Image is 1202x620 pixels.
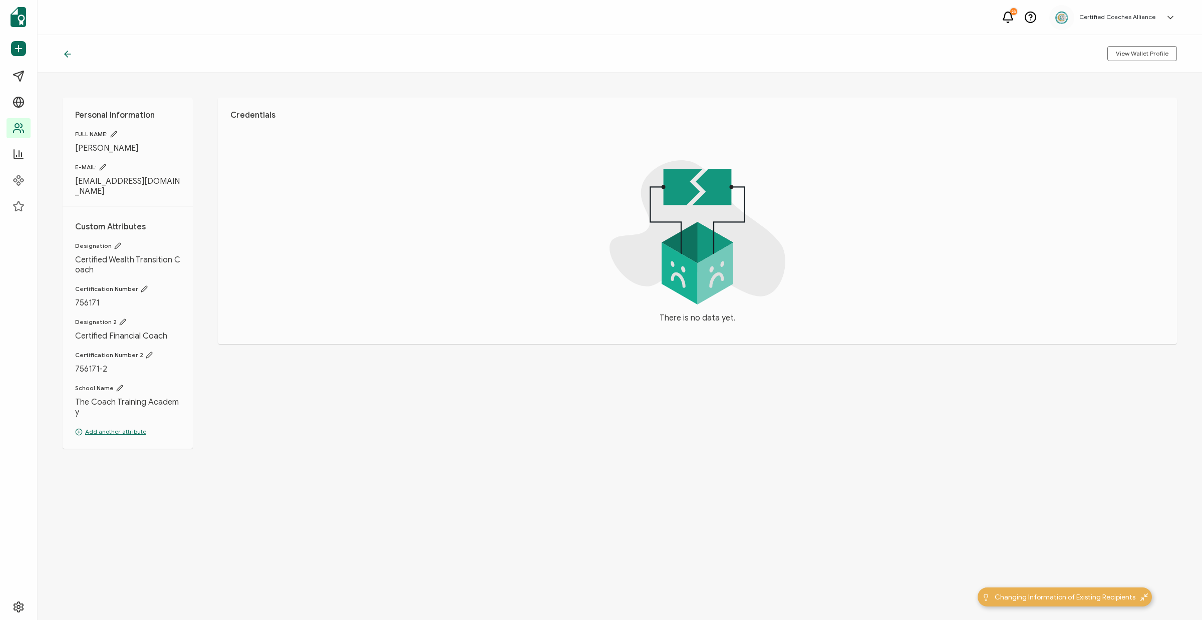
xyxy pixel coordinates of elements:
[75,384,180,392] span: School Name
[1079,14,1155,21] h5: Certified Coaches Alliance
[1116,51,1168,57] span: View Wallet Profile
[1010,8,1017,15] div: 23
[995,592,1135,602] span: Changing Information of Existing Recipients
[75,364,180,374] span: 756171-2
[610,160,785,304] img: nodata.svg
[1140,593,1148,601] img: minimize-icon.svg
[75,110,180,120] h1: Personal Information
[1054,10,1069,25] img: 2aa27aa7-df99-43f9-bc54-4d90c804c2bd.png
[75,255,180,275] span: Certified Wealth Transition Coach
[1152,572,1202,620] iframe: Chat Widget
[75,427,180,436] p: Add another attribute
[11,7,26,27] img: sertifier-logomark-colored.svg
[1107,46,1177,61] button: View Wallet Profile
[75,285,180,293] span: Certification Number
[75,130,180,138] span: FULL NAME:
[75,318,180,326] span: Designation 2
[75,351,180,359] span: Certification Number 2
[660,312,736,324] span: There is no data yet.
[75,242,180,250] span: Designation
[75,143,180,153] span: [PERSON_NAME]
[75,176,180,196] span: [EMAIL_ADDRESS][DOMAIN_NAME]
[75,222,180,232] h1: Custom Attributes
[75,163,180,171] span: E-MAIL:
[75,298,180,308] span: 756171
[230,110,1164,120] h1: Credentials
[75,397,180,417] span: The Coach Training Academy
[75,331,180,341] span: Certified Financial Coach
